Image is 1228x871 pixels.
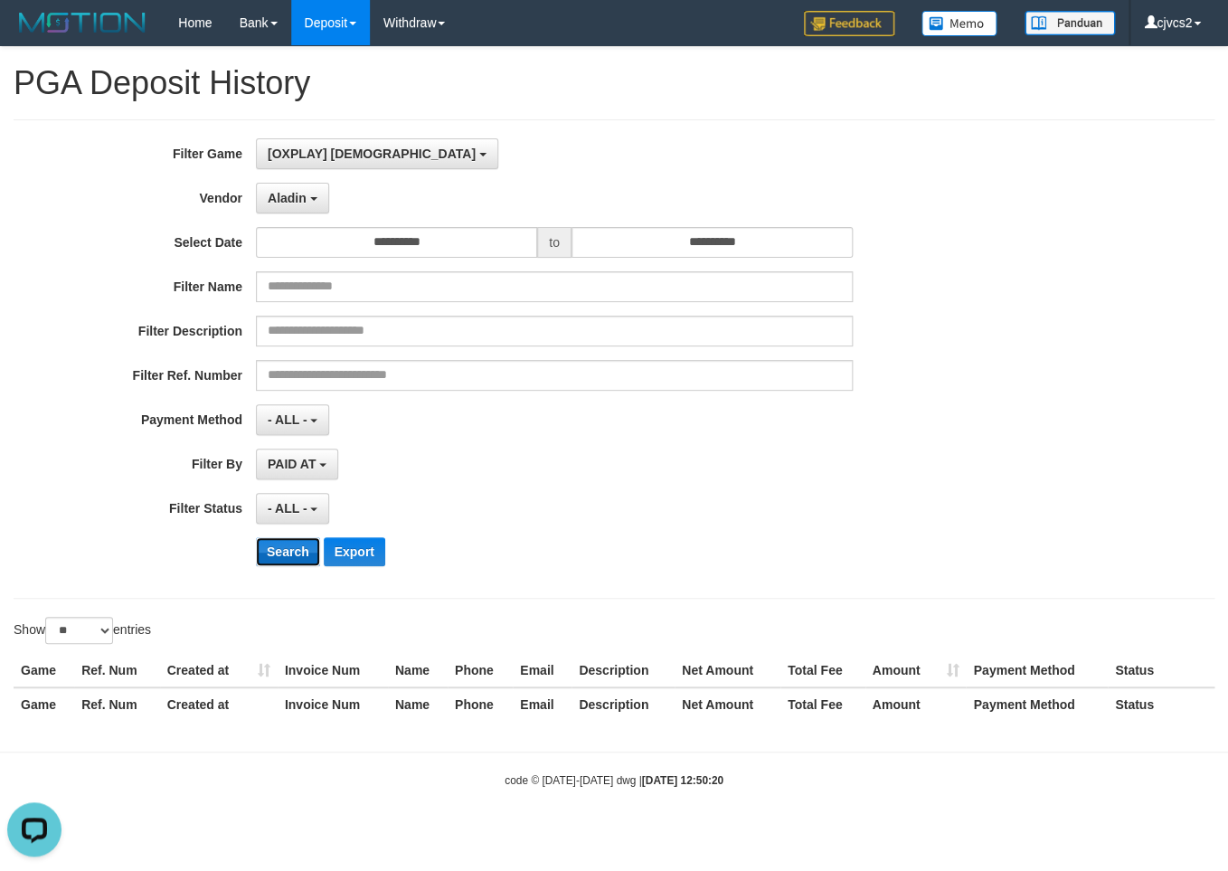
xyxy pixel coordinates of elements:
small: code © [DATE]-[DATE] dwg | [505,774,723,787]
span: - ALL - [268,501,307,516]
th: Net Amount [675,654,780,687]
img: Feedback.jpg [804,11,894,36]
span: [OXPLAY] [DEMOGRAPHIC_DATA] [268,147,476,161]
button: [OXPLAY] [DEMOGRAPHIC_DATA] [256,138,498,169]
span: PAID AT [268,457,316,471]
img: MOTION_logo.png [14,9,151,36]
h1: PGA Deposit History [14,65,1214,101]
th: Email [513,687,571,721]
th: Total Fee [780,654,865,687]
th: Phone [448,687,513,721]
th: Amount [865,654,967,687]
strong: [DATE] 12:50:20 [642,774,723,787]
th: Name [388,654,448,687]
th: Payment Method [966,654,1108,687]
th: Invoice Num [278,687,388,721]
span: Aladin [268,191,307,205]
select: Showentries [45,617,113,644]
th: Created at [160,654,278,687]
th: Name [388,687,448,721]
button: - ALL - [256,404,329,435]
img: Button%20Memo.svg [921,11,997,36]
th: Description [571,654,675,687]
th: Net Amount [675,687,780,721]
th: Email [513,654,571,687]
img: panduan.png [1025,11,1115,35]
th: Payment Method [966,687,1108,721]
th: Phone [448,654,513,687]
th: Game [14,654,74,687]
th: Total Fee [780,687,865,721]
span: to [537,227,571,258]
th: Status [1108,654,1214,687]
th: Description [571,687,675,721]
span: - ALL - [268,412,307,427]
button: Open LiveChat chat widget [7,7,61,62]
th: Invoice Num [278,654,388,687]
button: Aladin [256,183,329,213]
th: Amount [865,687,967,721]
button: Export [324,537,385,566]
button: PAID AT [256,449,338,479]
th: Ref. Num [74,687,160,721]
th: Status [1108,687,1214,721]
button: Search [256,537,320,566]
button: - ALL - [256,493,329,524]
th: Ref. Num [74,654,160,687]
label: Show entries [14,617,151,644]
th: Game [14,687,74,721]
th: Created at [160,687,278,721]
